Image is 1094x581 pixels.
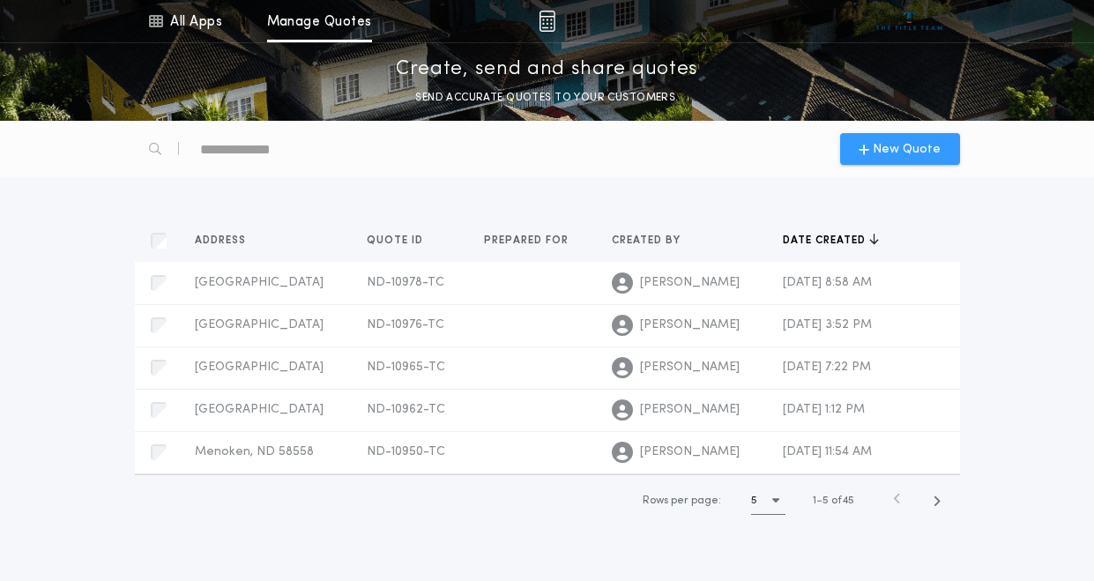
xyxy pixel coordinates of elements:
[612,232,694,250] button: Created by
[783,361,871,374] span: [DATE] 7:22 PM
[813,495,816,506] span: 1
[367,232,436,250] button: Quote ID
[195,361,324,374] span: [GEOGRAPHIC_DATA]
[367,276,444,289] span: ND-10978-TC
[640,443,740,461] span: [PERSON_NAME]
[367,318,444,331] span: ND-10976-TC
[539,11,555,32] img: img
[783,234,869,248] span: Date created
[396,56,698,84] p: Create, send and share quotes
[367,361,445,374] span: ND-10965-TC
[783,276,872,289] span: [DATE] 8:58 AM
[751,487,785,515] button: 5
[751,492,757,510] h1: 5
[640,401,740,419] span: [PERSON_NAME]
[783,318,872,331] span: [DATE] 3:52 PM
[840,133,960,165] button: New Quote
[612,234,684,248] span: Created by
[831,493,854,509] span: of 45
[640,274,740,292] span: [PERSON_NAME]
[640,359,740,376] span: [PERSON_NAME]
[195,232,259,250] button: Address
[415,89,678,107] p: SEND ACCURATE QUOTES TO YOUR CUSTOMERS.
[783,403,865,416] span: [DATE] 1:12 PM
[643,495,721,506] span: Rows per page:
[195,403,324,416] span: [GEOGRAPHIC_DATA]
[640,317,740,334] span: [PERSON_NAME]
[367,445,445,458] span: ND-10950-TC
[822,495,829,506] span: 5
[873,140,941,159] span: New Quote
[367,234,427,248] span: Quote ID
[876,12,942,30] img: vs-icon
[195,276,324,289] span: [GEOGRAPHIC_DATA]
[783,445,872,458] span: [DATE] 11:54 AM
[195,234,249,248] span: Address
[484,234,572,248] span: Prepared for
[195,318,324,331] span: [GEOGRAPHIC_DATA]
[195,445,314,458] span: Menoken, ND 58558
[367,403,445,416] span: ND-10962-TC
[783,232,879,250] button: Date created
